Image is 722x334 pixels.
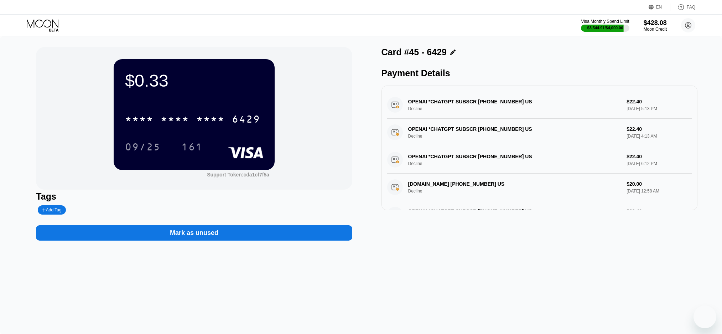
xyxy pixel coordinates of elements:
div: 09/25 [125,142,161,154]
iframe: Button to launch messaging window [694,305,716,328]
div: Support Token:cda1cf7f5a [207,172,269,178]
div: 161 [176,138,208,156]
div: $428.08 [644,19,667,27]
div: $3,544.91 / $4,000.00 [587,26,623,30]
div: Support Token: cda1cf7f5a [207,172,269,178]
div: Payment Details [381,68,697,78]
div: 09/25 [120,138,166,156]
div: Moon Credit [644,27,667,32]
div: 6429 [232,114,260,126]
div: Add Tag [38,205,66,215]
div: EN [649,4,670,11]
div: $428.08Moon Credit [644,19,667,32]
div: 161 [181,142,203,154]
div: EN [656,5,662,10]
div: $0.33 [125,71,263,91]
div: FAQ [670,4,695,11]
div: Visa Monthly Spend Limit [581,19,629,24]
div: FAQ [687,5,695,10]
div: Mark as unused [170,229,218,237]
div: Card #45 - 6429 [381,47,447,57]
div: Visa Monthly Spend Limit$3,544.91/$4,000.00 [581,19,629,32]
div: Tags [36,191,352,202]
div: Mark as unused [36,218,352,241]
div: Add Tag [42,207,61,212]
